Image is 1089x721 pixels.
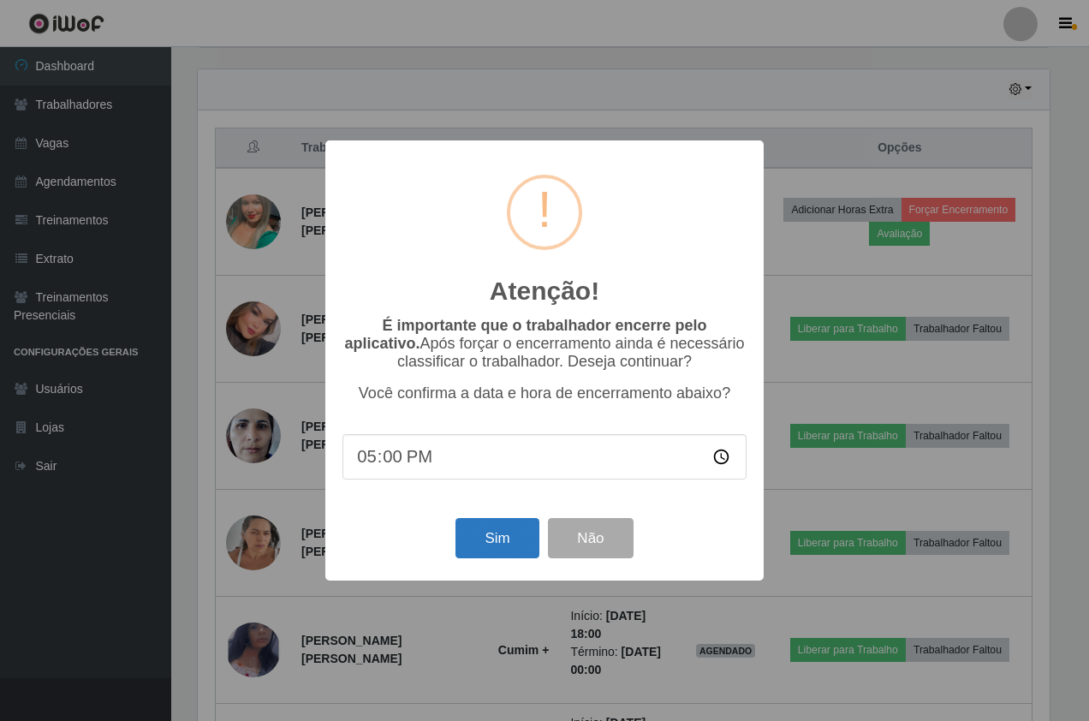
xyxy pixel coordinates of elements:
[490,276,599,307] h2: Atenção!
[455,518,539,558] button: Sim
[548,518,633,558] button: Não
[344,317,706,352] b: É importante que o trabalhador encerre pelo aplicativo.
[342,317,747,371] p: Após forçar o encerramento ainda é necessário classificar o trabalhador. Deseja continuar?
[342,384,747,402] p: Você confirma a data e hora de encerramento abaixo?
